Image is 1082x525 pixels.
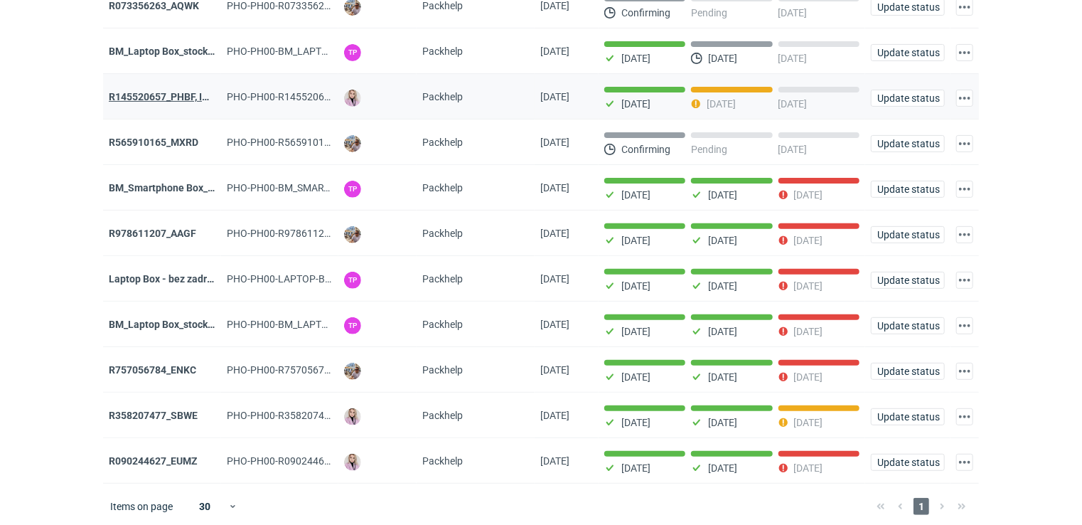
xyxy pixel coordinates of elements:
[708,53,737,64] p: [DATE]
[914,498,929,515] span: 1
[621,235,650,246] p: [DATE]
[109,273,264,285] a: Laptop Box - bez zadruku - stock 3
[109,182,247,193] strong: BM_Smartphone Box_stock_06
[877,275,938,285] span: Update status
[871,408,945,425] button: Update status
[877,230,938,240] span: Update status
[422,455,463,467] span: Packhelp
[794,235,823,246] p: [DATE]
[110,499,173,514] span: Items on page
[540,228,569,239] span: 05/09/2025
[794,326,823,337] p: [DATE]
[227,455,366,467] span: PHO-PH00-R090244627_EUMZ
[871,90,945,107] button: Update status
[344,90,361,107] img: Klaudia Wiśniewska
[871,44,945,61] button: Update status
[877,93,938,103] span: Update status
[794,371,823,383] p: [DATE]
[621,326,650,337] p: [DATE]
[422,410,463,421] span: Packhelp
[871,272,945,289] button: Update status
[794,280,823,292] p: [DATE]
[344,135,361,152] img: Michał Palasek
[956,317,973,334] button: Actions
[956,363,973,380] button: Actions
[956,135,973,152] button: Actions
[956,181,973,198] button: Actions
[794,462,823,474] p: [DATE]
[707,98,736,110] p: [DATE]
[227,228,365,239] span: PHO-PH00-R978611207_AAGF
[422,46,463,57] span: Packhelp
[708,326,737,337] p: [DATE]
[227,137,368,148] span: PHO-PH00-R565910165_MXRD
[877,366,938,376] span: Update status
[344,44,361,61] figcaption: TP
[956,454,973,471] button: Actions
[621,53,650,64] p: [DATE]
[422,137,463,148] span: Packhelp
[109,46,223,57] a: BM_Laptop Box_stock_06
[871,454,945,471] button: Update status
[877,412,938,422] span: Update status
[227,319,409,330] span: PHO-PH00-BM_LAPTOP-BOX_STOCK_05
[871,135,945,152] button: Update status
[621,462,650,474] p: [DATE]
[227,91,390,102] span: PHO-PH00-R145520657_PHBF,-IDBY
[708,462,737,474] p: [DATE]
[794,417,823,428] p: [DATE]
[344,317,361,334] figcaption: TP
[778,144,808,155] p: [DATE]
[109,137,198,148] a: R565910165_MXRD
[708,235,737,246] p: [DATE]
[877,48,938,58] span: Update status
[877,321,938,331] span: Update status
[621,189,650,201] p: [DATE]
[109,319,223,330] a: BM_Laptop Box_stock_05
[691,144,727,155] p: Pending
[109,455,198,467] a: R090244627_EUMZ
[109,91,221,102] a: R145520657_PHBF, IDBY
[344,454,361,471] img: Klaudia Wiśniewska
[422,319,463,330] span: Packhelp
[227,46,409,57] span: PHO-PH00-BM_LAPTOP-BOX_STOCK_06
[708,371,737,383] p: [DATE]
[877,2,938,12] span: Update status
[422,364,463,376] span: Packhelp
[227,182,436,193] span: PHO-PH00-BM_SMARTPHONE-BOX_STOCK_06
[540,137,569,148] span: 11/09/2025
[871,363,945,380] button: Update status
[956,272,973,289] button: Actions
[778,53,808,64] p: [DATE]
[708,189,737,201] p: [DATE]
[109,364,196,376] a: R757056784_ENKC
[621,417,650,428] p: [DATE]
[691,7,727,18] p: Pending
[956,90,973,107] button: Actions
[877,184,938,194] span: Update status
[540,455,569,467] span: 22/08/2025
[227,410,366,421] span: PHO-PH00-R358207477_SBWE
[227,364,365,376] span: PHO-PH00-R757056784_ENKC
[794,189,823,201] p: [DATE]
[182,497,228,516] div: 30
[778,98,808,110] p: [DATE]
[344,181,361,198] figcaption: TP
[109,228,196,239] a: R978611207_AAGF
[956,226,973,243] button: Actions
[621,144,670,155] p: Confirming
[109,410,198,421] a: R358207477_SBWE
[778,7,808,18] p: [DATE]
[871,317,945,334] button: Update status
[422,91,463,102] span: Packhelp
[540,91,569,102] span: 16/09/2025
[540,182,569,193] span: 08/09/2025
